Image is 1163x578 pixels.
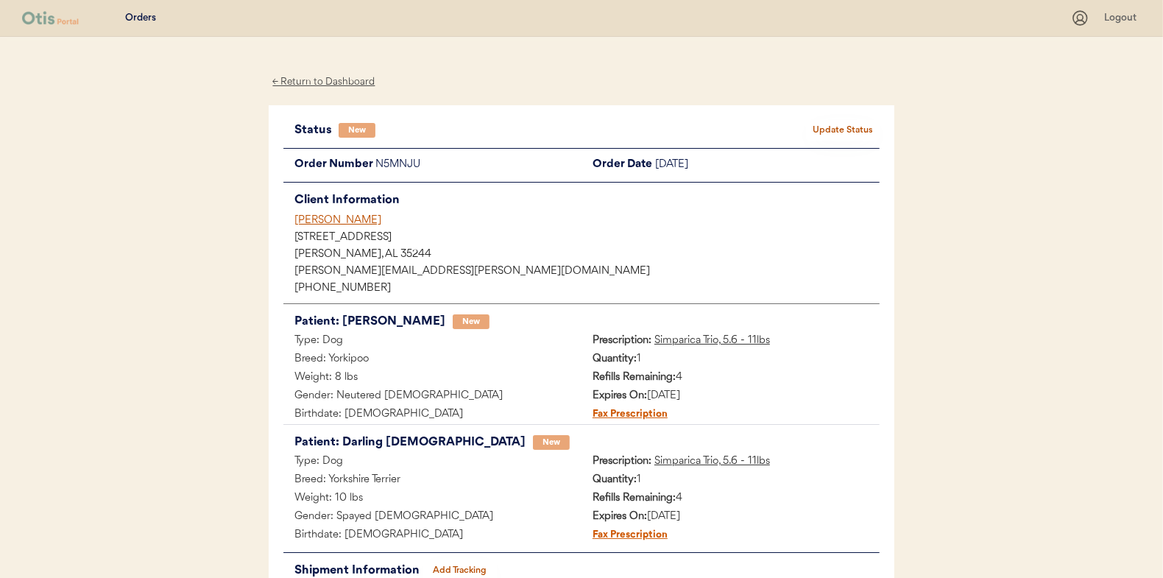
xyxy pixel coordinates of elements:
div: Breed: Yorkipoo [283,350,581,369]
div: 1 [581,471,880,490]
div: Client Information [294,190,880,211]
div: Order Date [581,156,655,175]
div: 4 [581,490,880,508]
strong: Refills Remaining: [593,372,676,383]
div: [PHONE_NUMBER] [294,283,880,294]
div: Birthdate: [DEMOGRAPHIC_DATA] [283,526,581,545]
u: Simparica Trio, 5.6 - 11lbs [654,456,770,467]
div: N5MNJU [375,156,581,175]
div: 1 [581,350,880,369]
div: [DATE] [581,387,880,406]
div: [DATE] [655,156,880,175]
div: [PERSON_NAME] [294,213,880,228]
strong: Expires On: [593,511,647,522]
div: 4 [581,369,880,387]
div: [PERSON_NAME][EMAIL_ADDRESS][PERSON_NAME][DOMAIN_NAME] [294,267,880,277]
div: Fax Prescription [581,526,668,545]
div: ← Return to Dashboard [269,74,379,91]
div: Weight: 10 lbs [283,490,581,508]
div: Status [294,120,339,141]
div: Type: Dog [283,332,581,350]
strong: Prescription: [593,335,651,346]
strong: Expires On: [593,390,647,401]
div: Weight: 8 lbs [283,369,581,387]
div: Logout [1104,11,1141,26]
div: Gender: Spayed [DEMOGRAPHIC_DATA] [283,508,581,526]
div: Type: Dog [283,453,581,471]
div: Gender: Neutered [DEMOGRAPHIC_DATA] [283,387,581,406]
div: Birthdate: [DEMOGRAPHIC_DATA] [283,406,581,424]
div: Breed: Yorkshire Terrier [283,471,581,490]
div: Fax Prescription [581,406,668,424]
strong: Quantity: [593,474,637,485]
strong: Quantity: [593,353,637,364]
div: Patient: Darling [DEMOGRAPHIC_DATA] [294,432,526,453]
div: Patient: [PERSON_NAME] [294,311,445,332]
div: Order Number [283,156,375,175]
div: [DATE] [581,508,880,526]
div: [STREET_ADDRESS] [294,233,880,243]
div: [PERSON_NAME], AL 35244 [294,250,880,260]
button: Update Status [806,120,880,141]
strong: Prescription: [593,456,651,467]
strong: Refills Remaining: [593,493,676,504]
u: Simparica Trio, 5.6 - 11lbs [654,335,770,346]
div: Orders [125,11,156,26]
